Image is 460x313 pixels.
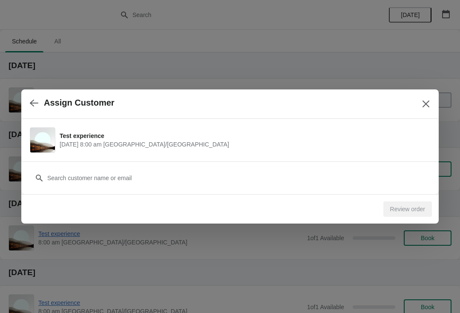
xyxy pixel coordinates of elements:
img: Test experience | | September 5 | 8:00 am Europe/London [30,128,55,152]
button: Close [418,96,434,112]
span: Test experience [60,132,426,140]
input: Search customer name or email [47,170,430,186]
span: [DATE] 8:00 am [GEOGRAPHIC_DATA]/[GEOGRAPHIC_DATA] [60,140,426,149]
h2: Assign Customer [44,98,115,108]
